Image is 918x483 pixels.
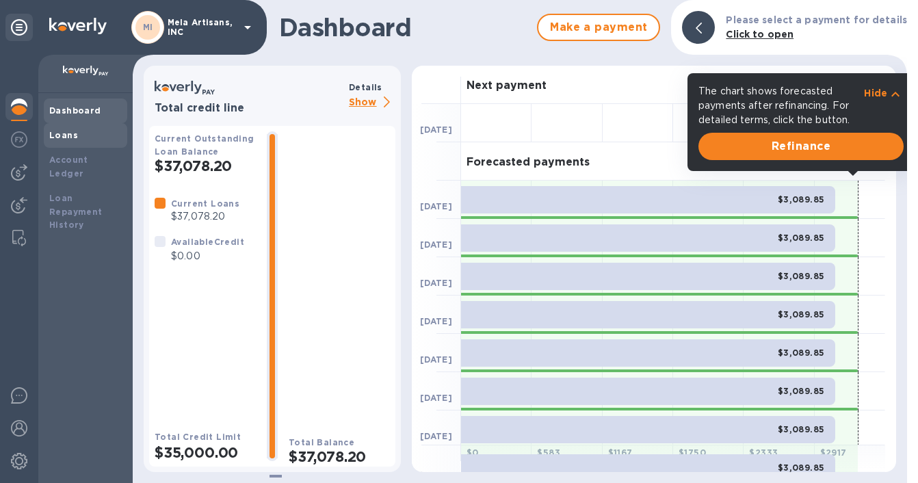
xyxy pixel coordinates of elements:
h3: Total credit line [155,102,343,115]
p: Show [349,94,395,112]
b: [DATE] [420,316,452,326]
button: Refinance [698,133,904,160]
b: Available Credit [171,237,244,247]
b: $3,089.85 [778,194,825,205]
b: $3,089.85 [778,348,825,358]
button: Hide [864,86,904,100]
b: [DATE] [420,125,452,135]
b: [DATE] [420,278,452,288]
b: [DATE] [420,239,452,250]
b: Please select a payment for details [726,14,907,25]
b: $3,089.85 [778,271,825,281]
b: Total Balance [289,437,354,447]
img: Foreign exchange [11,131,27,148]
b: Total Credit Limit [155,432,241,442]
b: [DATE] [420,201,452,211]
b: $3,089.85 [778,233,825,243]
p: $0.00 [171,249,244,263]
b: [DATE] [420,393,452,403]
div: Unpin categories [5,14,33,41]
img: Logo [49,18,107,34]
b: Current Loans [171,198,239,209]
b: Account Ledger [49,155,88,179]
b: $3,089.85 [778,309,825,319]
p: $37,078.20 [171,209,239,224]
b: MI [143,22,153,32]
b: Details [349,82,382,92]
b: $3,089.85 [778,386,825,396]
span: Make a payment [549,19,648,36]
p: Hide [864,86,887,100]
h2: $35,000.00 [155,444,256,461]
b: [DATE] [420,354,452,365]
h3: Forecasted payments [467,156,590,169]
b: Dashboard [49,105,101,116]
b: Loans [49,130,78,140]
span: Refinance [709,138,893,155]
h3: Next payment [467,79,547,92]
b: Click to open [726,29,794,40]
b: $3,089.85 [778,424,825,434]
b: Loan Repayment History [49,193,103,231]
b: Current Outstanding Loan Balance [155,133,254,157]
b: [DATE] [420,431,452,441]
button: Make a payment [537,14,660,41]
b: $3,089.85 [778,462,825,473]
h1: Dashboard [279,13,530,42]
h2: $37,078.20 [289,448,390,465]
h2: $37,078.20 [155,157,256,174]
p: Mela Artisans, INC [168,18,236,37]
p: The chart shows forecasted payments after refinancing. For detailed terms, click the button. [698,84,864,127]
